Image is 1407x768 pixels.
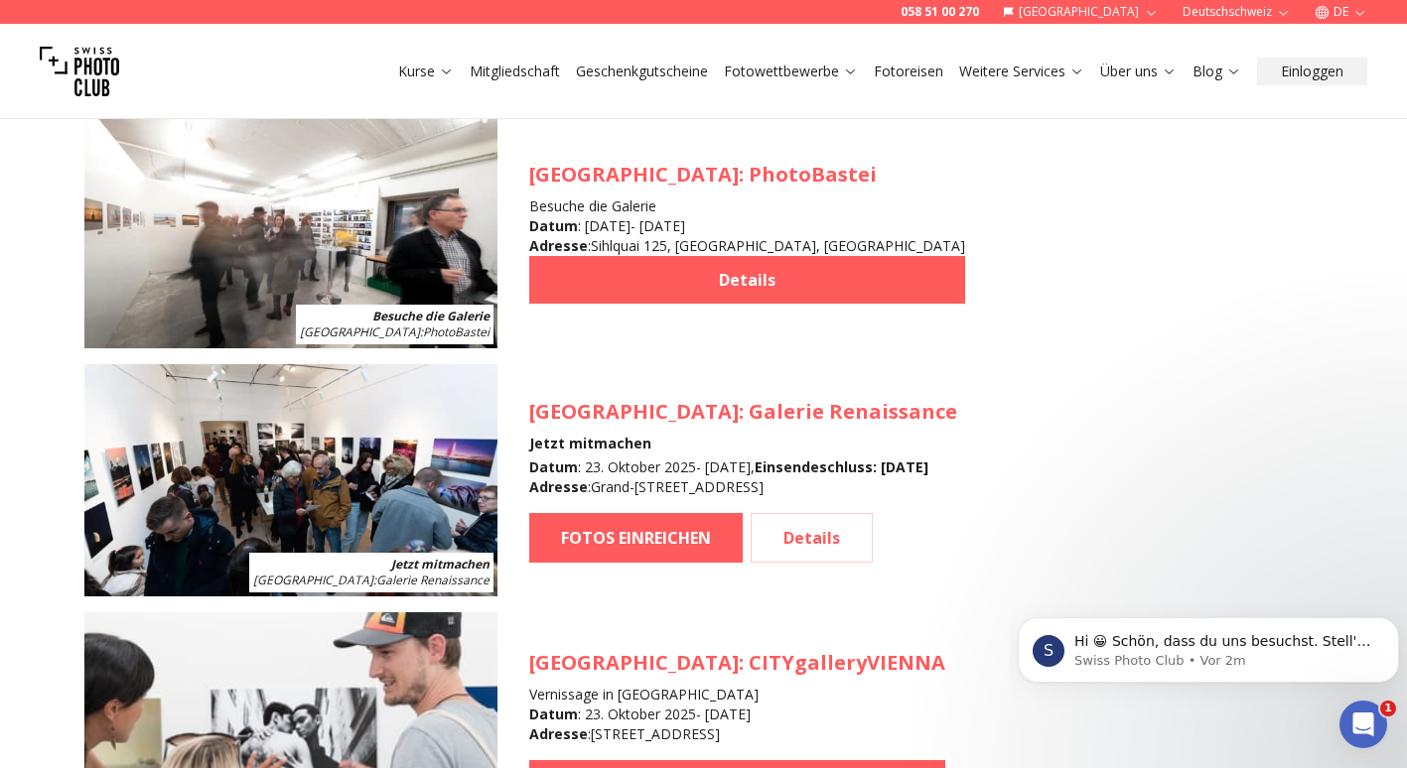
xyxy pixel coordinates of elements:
[901,4,979,20] a: 058 51 00 270
[1380,701,1396,716] span: 1
[529,477,588,496] b: Adresse
[529,216,965,256] div: : [DATE] - [DATE] : Sihlquai 125, [GEOGRAPHIC_DATA], [GEOGRAPHIC_DATA]
[390,58,462,85] button: Kurse
[529,398,739,425] span: [GEOGRAPHIC_DATA]
[1185,58,1249,85] button: Blog
[529,704,578,723] b: Datum
[529,704,945,744] div: : 23. Oktober 2025 - [DATE] : [STREET_ADDRESS]
[751,513,873,563] a: Details
[755,457,928,476] b: Einsendeschluss : [DATE]
[716,58,866,85] button: Fotowettbewerbe
[253,572,373,588] span: [GEOGRAPHIC_DATA]
[529,649,945,677] h3: : CITYgalleryVIENNA
[529,513,743,563] a: FOTOS EINREICHEN
[568,58,716,85] button: Geschenkgutscheine
[470,62,560,81] a: Mitgliedschaft
[529,236,588,255] b: Adresse
[40,32,119,111] img: Swiss photo club
[529,434,957,453] h4: Jetzt mitmachen
[529,724,588,743] b: Adresse
[866,58,951,85] button: Fotoreisen
[398,62,454,81] a: Kurse
[391,556,490,573] b: Jetzt mitmachen
[529,161,965,189] h3: : PhotoBastei
[1100,62,1177,81] a: Über uns
[1092,58,1185,85] button: Über uns
[529,685,945,704] h4: Vernissage in [GEOGRAPHIC_DATA]
[724,62,858,81] a: Fotowettbewerbe
[529,216,578,235] b: Datum
[253,572,490,588] span: : Galerie Renaissance
[529,457,578,476] b: Datum
[529,256,965,304] a: Details
[529,196,965,216] h4: Besuche die Galerie
[529,398,957,426] h3: : Galerie Renaissance
[1193,62,1241,81] a: Blog
[576,62,708,81] a: Geschenkgutscheine
[84,116,497,348] img: SPC Photo Awards Zürich: Herbst 2025
[300,323,490,340] span: : PhotoBastei
[1010,576,1407,714] iframe: Intercom notifications Nachricht
[372,308,490,324] b: Besuche die Galerie
[462,58,568,85] button: Mitgliedschaft
[300,323,420,340] span: [GEOGRAPHIC_DATA]
[529,161,739,188] span: [GEOGRAPHIC_DATA]
[529,649,739,676] span: [GEOGRAPHIC_DATA]
[1339,701,1387,748] iframe: Intercom live chat
[84,364,497,596] img: SPC Photo Awards Geneva: October 2025
[959,62,1084,81] a: Weitere Services
[874,62,943,81] a: Fotoreisen
[1257,58,1367,85] button: Einloggen
[951,58,1092,85] button: Weitere Services
[529,457,957,497] div: : 23. Oktober 2025 - [DATE] , : Grand-[STREET_ADDRESS]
